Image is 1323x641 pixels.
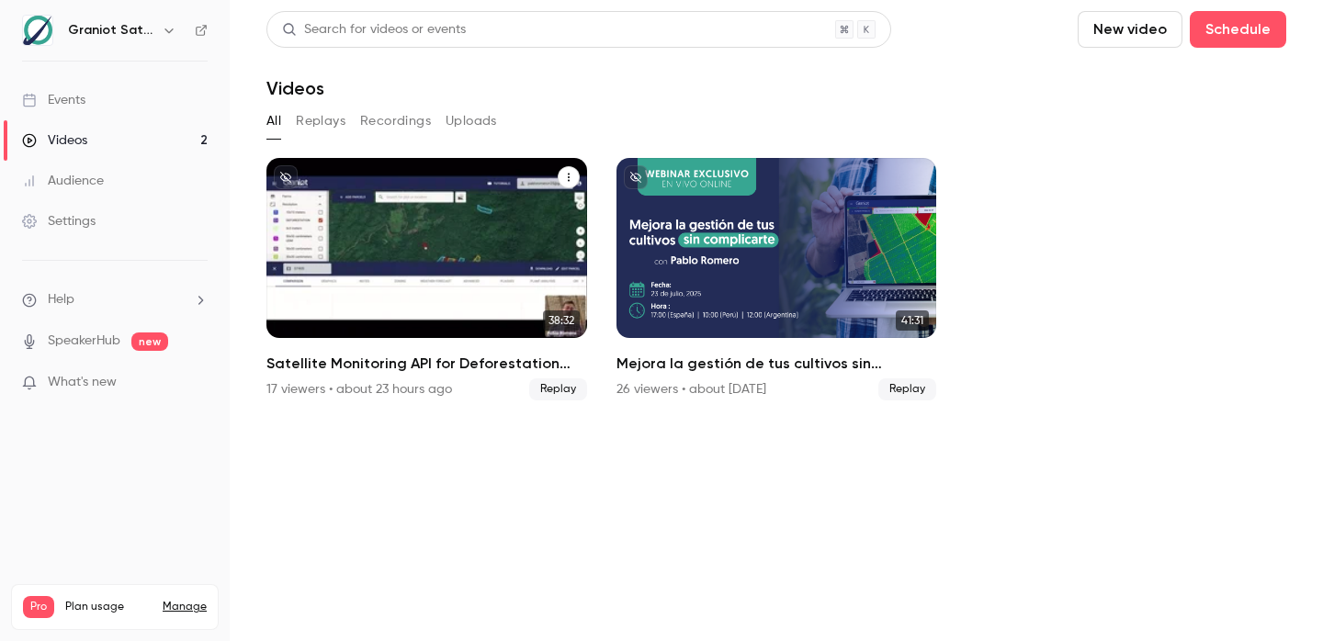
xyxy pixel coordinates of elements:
li: Satellite Monitoring API for Deforestation Verification – EUDR Supply Chains [266,158,587,400]
span: new [131,332,168,351]
section: Videos [266,11,1286,630]
li: Mejora la gestión de tus cultivos sin complicarte | Webinar Graniot [616,158,937,400]
span: Replay [878,378,936,400]
span: Pro [23,596,54,618]
div: Settings [22,212,96,231]
h6: Graniot Satellite Technologies SL [68,21,154,39]
span: Plan usage [65,600,152,614]
span: Help [48,290,74,309]
span: 41:31 [896,310,929,331]
a: Manage [163,600,207,614]
span: Replay [529,378,587,400]
button: unpublished [274,165,298,189]
iframe: Noticeable Trigger [186,375,208,391]
div: Audience [22,172,104,190]
h2: Satellite Monitoring API for Deforestation Verification – EUDR Supply Chains [266,353,587,375]
button: Uploads [446,107,497,136]
button: Replays [296,107,345,136]
button: Schedule [1190,11,1286,48]
img: Graniot Satellite Technologies SL [23,16,52,45]
div: 26 viewers • about [DATE] [616,380,766,399]
a: SpeakerHub [48,332,120,351]
div: 17 viewers • about 23 hours ago [266,380,452,399]
div: Events [22,91,85,109]
div: Videos [22,131,87,150]
a: 38:32Satellite Monitoring API for Deforestation Verification – EUDR Supply Chains17 viewers • abo... [266,158,587,400]
div: Search for videos or events [282,20,466,39]
button: unpublished [624,165,648,189]
h2: Mejora la gestión de tus cultivos sin complicarte | Webinar Graniot [616,353,937,375]
button: All [266,107,281,136]
a: 41:31Mejora la gestión de tus cultivos sin complicarte | Webinar Graniot26 viewers • about [DATE]... [616,158,937,400]
button: New video [1078,11,1182,48]
li: help-dropdown-opener [22,290,208,309]
span: 38:32 [543,310,580,331]
button: Recordings [360,107,431,136]
ul: Videos [266,158,1286,400]
span: What's new [48,373,117,392]
h1: Videos [266,77,324,99]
